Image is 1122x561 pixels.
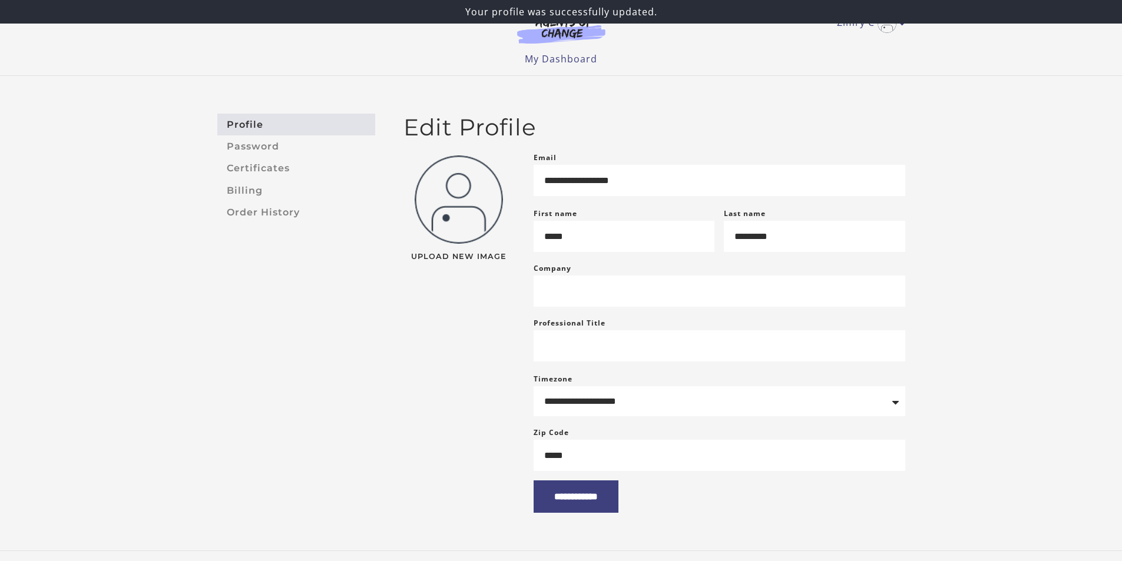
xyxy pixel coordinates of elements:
[534,374,572,384] label: Timezone
[217,201,375,223] a: Order History
[217,180,375,201] a: Billing
[217,158,375,180] a: Certificates
[534,208,577,218] label: First name
[505,16,618,44] img: Agents of Change Logo
[403,114,905,141] h2: Edit Profile
[534,316,605,330] label: Professional Title
[217,114,375,135] a: Profile
[837,14,899,33] a: Toggle menu
[534,151,557,165] label: Email
[534,261,571,275] label: Company
[724,208,766,218] label: Last name
[525,52,597,65] a: My Dashboard
[217,135,375,157] a: Password
[534,426,569,440] label: Zip Code
[5,5,1117,19] p: Your profile was successfully updated.
[403,253,515,261] span: Upload New Image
